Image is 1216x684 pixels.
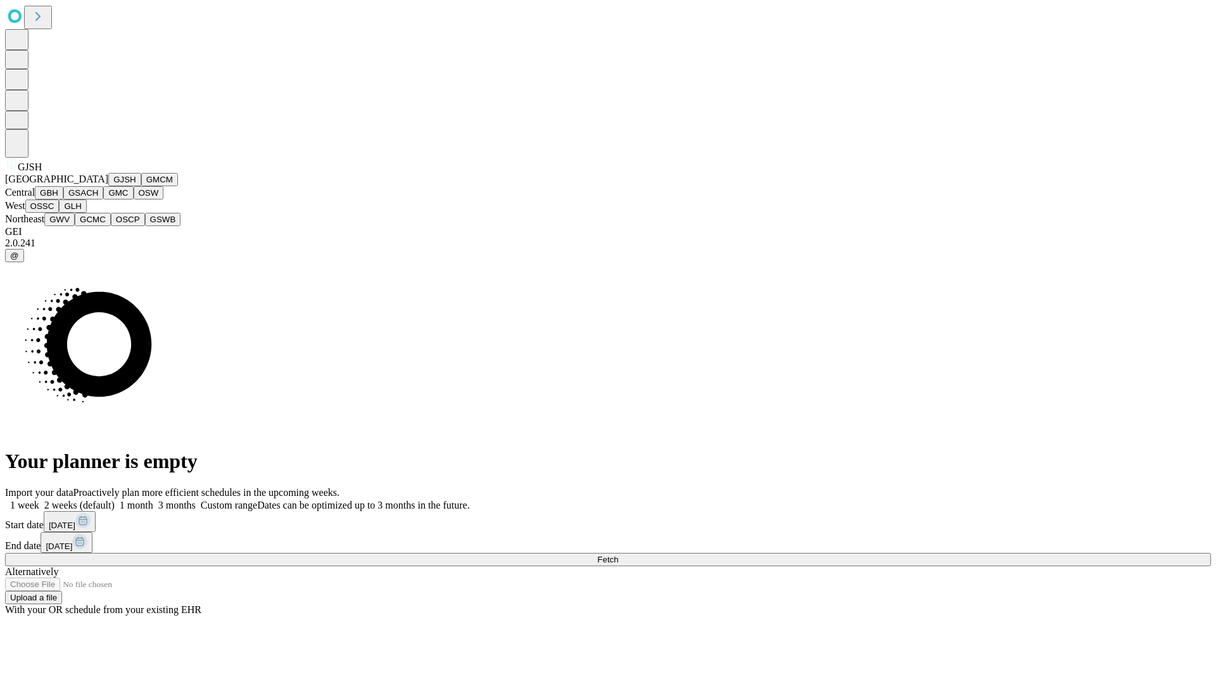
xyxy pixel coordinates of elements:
[46,541,72,551] span: [DATE]
[35,186,63,199] button: GBH
[597,555,618,564] span: Fetch
[5,553,1211,566] button: Fetch
[257,500,469,510] span: Dates can be optimized up to 3 months in the future.
[25,199,60,213] button: OSSC
[5,213,44,224] span: Northeast
[5,604,201,615] span: With your OR schedule from your existing EHR
[5,511,1211,532] div: Start date
[5,174,108,184] span: [GEOGRAPHIC_DATA]
[44,500,115,510] span: 2 weeks (default)
[44,213,75,226] button: GWV
[103,186,133,199] button: GMC
[5,566,58,577] span: Alternatively
[10,500,39,510] span: 1 week
[63,186,103,199] button: GSACH
[5,200,25,211] span: West
[5,591,62,604] button: Upload a file
[5,187,35,198] span: Central
[44,511,96,532] button: [DATE]
[18,161,42,172] span: GJSH
[59,199,86,213] button: GLH
[5,226,1211,237] div: GEI
[201,500,257,510] span: Custom range
[49,521,75,530] span: [DATE]
[73,487,339,498] span: Proactively plan more efficient schedules in the upcoming weeks.
[10,251,19,260] span: @
[108,173,141,186] button: GJSH
[75,213,111,226] button: GCMC
[41,532,92,553] button: [DATE]
[141,173,178,186] button: GMCM
[5,487,73,498] span: Import your data
[5,237,1211,249] div: 2.0.241
[5,532,1211,553] div: End date
[5,450,1211,473] h1: Your planner is empty
[120,500,153,510] span: 1 month
[5,249,24,262] button: @
[134,186,164,199] button: OSW
[111,213,145,226] button: OSCP
[145,213,181,226] button: GSWB
[158,500,196,510] span: 3 months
